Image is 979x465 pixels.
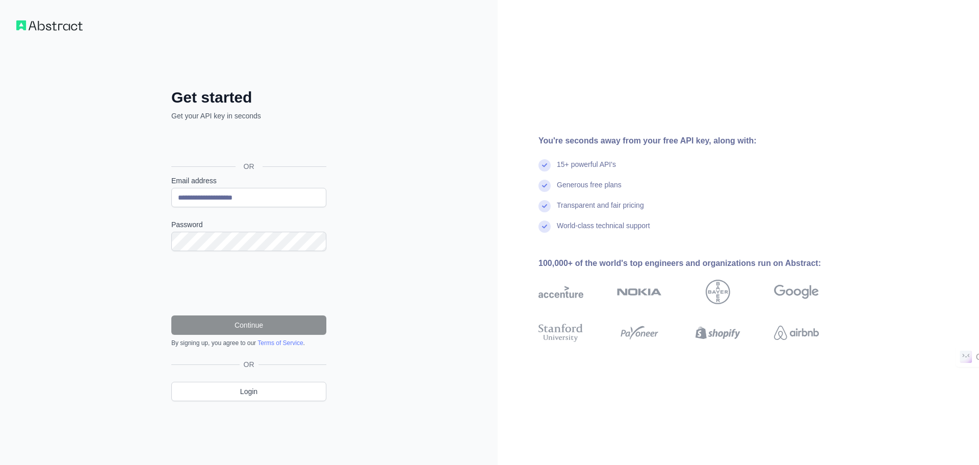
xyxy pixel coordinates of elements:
[171,88,326,107] h2: Get started
[171,382,326,401] a: Login
[236,161,263,172] span: OR
[171,219,326,230] label: Password
[538,322,583,344] img: stanford university
[16,20,83,31] img: Workflow
[617,280,662,304] img: nokia
[706,280,730,304] img: bayer
[695,322,740,344] img: shopify
[557,180,622,200] div: Generous free plans
[538,200,551,212] img: check mark
[617,322,662,344] img: payoneer
[774,280,819,304] img: google
[171,176,326,186] label: Email address
[171,315,326,335] button: Continue
[538,180,551,192] img: check mark
[774,322,819,344] img: airbnb
[557,221,650,241] div: World-class technical support
[171,263,326,303] iframe: reCAPTCHA
[538,221,551,233] img: check mark
[538,257,852,270] div: 100,000+ of the world's top engineers and organizations run on Abstract:
[557,200,644,221] div: Transparent and fair pricing
[257,339,303,347] a: Terms of Service
[171,111,326,121] p: Get your API key in seconds
[538,159,551,172] img: check mark
[166,132,329,155] iframe: Nút Đăng nhập bằng Google
[240,359,259,370] span: OR
[557,159,616,180] div: 15+ powerful API's
[538,280,583,304] img: accenture
[538,135,852,147] div: You're seconds away from your free API key, along with:
[171,339,326,347] div: By signing up, you agree to our .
